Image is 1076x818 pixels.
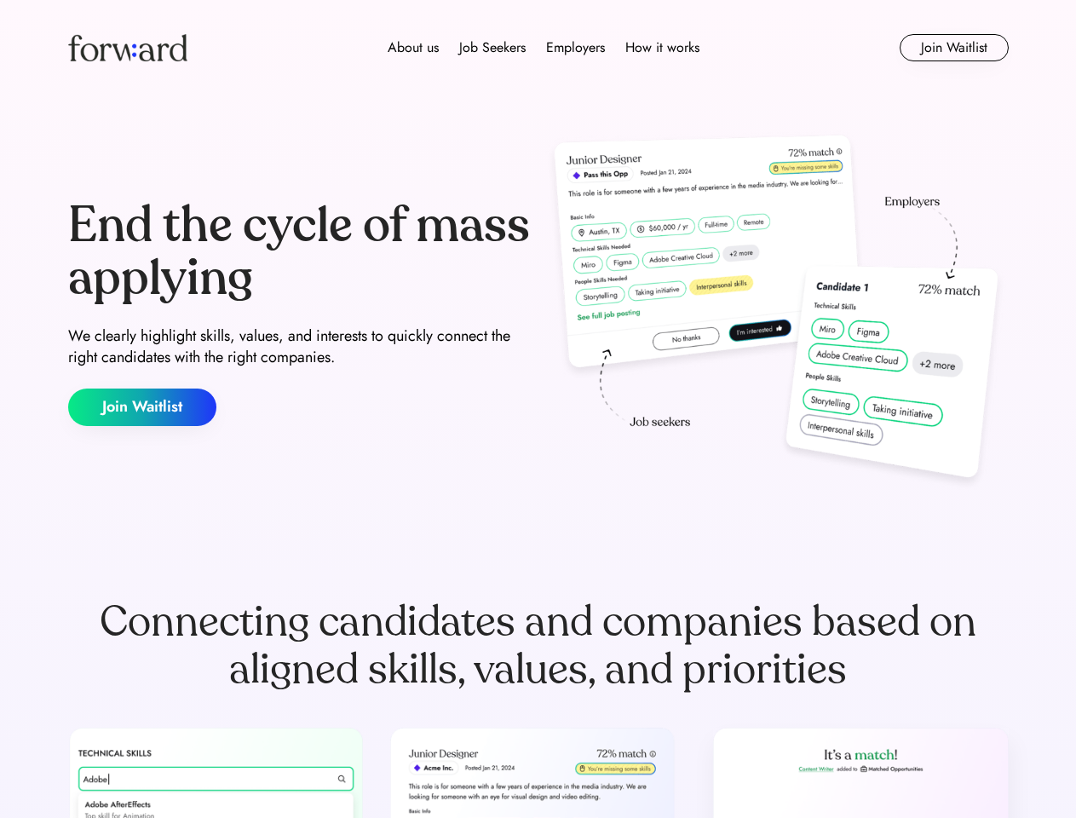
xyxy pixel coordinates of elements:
div: Connecting candidates and companies based on aligned skills, values, and priorities [68,598,1009,694]
div: How it works [625,37,699,58]
div: Job Seekers [459,37,526,58]
div: About us [388,37,439,58]
div: End the cycle of mass applying [68,199,532,304]
div: We clearly highlight skills, values, and interests to quickly connect the right candidates with t... [68,325,532,368]
button: Join Waitlist [900,34,1009,61]
img: Forward logo [68,34,187,61]
div: Employers [546,37,605,58]
button: Join Waitlist [68,389,216,426]
img: hero-image.png [545,130,1009,496]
